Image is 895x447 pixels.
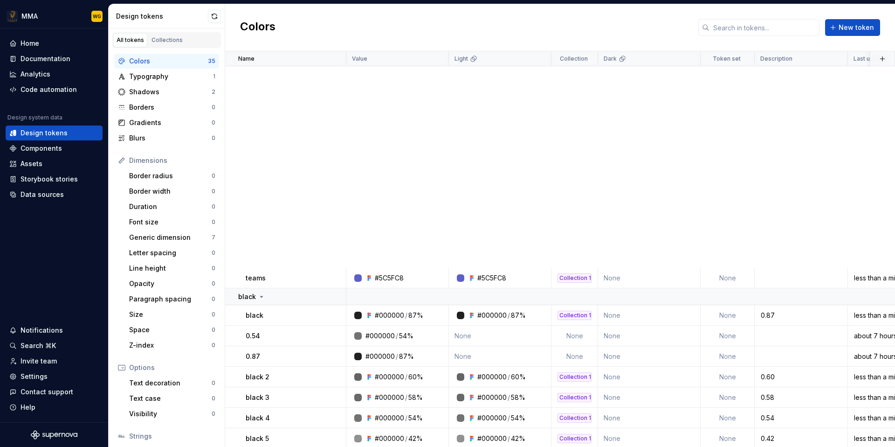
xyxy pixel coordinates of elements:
div: 0 [212,119,215,126]
span: New token [839,23,874,32]
a: Line height0 [125,261,219,276]
div: 0 [212,249,215,257]
div: / [405,393,407,402]
div: Storybook stories [21,175,78,184]
a: Text decoration0 [125,376,219,391]
div: Font size [129,217,212,227]
a: Duration0 [125,199,219,214]
td: None [701,305,755,326]
div: Design tokens [21,128,68,138]
p: 0.87 [246,352,260,361]
div: 60% [511,372,526,382]
div: / [508,311,510,320]
div: / [508,372,510,382]
a: Generic dimension7 [125,230,219,245]
a: Components [6,141,103,156]
a: Data sources [6,187,103,202]
div: Design system data [7,114,62,121]
td: None [701,387,755,408]
div: Help [21,403,35,412]
div: #000000 [375,372,404,382]
div: Colors [129,56,208,66]
a: Code automation [6,82,103,97]
p: Last updated [854,55,890,63]
div: #000000 [375,393,404,402]
div: Border radius [129,171,212,181]
div: 0 [212,410,215,418]
a: Settings [6,369,103,384]
div: 0 [212,342,215,349]
a: Home [6,36,103,51]
div: Data sources [21,190,64,199]
p: black 2 [246,372,269,382]
div: 0 [212,379,215,387]
a: Analytics [6,67,103,82]
div: #000000 [477,393,507,402]
div: Dimensions [129,156,215,165]
td: None [551,326,598,346]
div: #000000 [375,311,404,320]
div: 0 [212,188,215,195]
a: Border radius0 [125,168,219,183]
button: Search ⌘K [6,338,103,353]
h2: Colors [240,19,275,36]
div: 0.87 [755,311,847,320]
div: Search ⌘K [21,341,56,350]
div: Collection 1 [558,413,592,423]
a: Letter spacing0 [125,245,219,260]
div: / [508,413,510,423]
a: Visibility0 [125,406,219,421]
p: Description [760,55,792,63]
a: Shadows2 [114,84,219,99]
div: / [396,331,398,341]
div: Documentation [21,54,70,63]
div: 0.60 [755,372,847,382]
div: #000000 [477,434,507,443]
div: Generic dimension [129,233,212,242]
div: Components [21,144,62,153]
div: 54% [399,331,413,341]
div: 54% [408,413,423,423]
div: 0 [212,326,215,334]
div: 0 [212,395,215,402]
div: 87% [399,352,414,361]
div: Strings [129,432,215,441]
a: Size0 [125,307,219,322]
div: 2 [212,88,215,96]
img: fc29cc6a-6774-4435-a82d-a6acdc4f5b8b.png [7,11,18,22]
a: Invite team [6,354,103,369]
td: None [598,268,701,288]
div: Letter spacing [129,248,212,258]
td: None [701,268,755,288]
button: Notifications [6,323,103,338]
a: Assets [6,156,103,171]
a: Gradients0 [114,115,219,130]
div: Line height [129,264,212,273]
a: Space0 [125,322,219,337]
div: Z-index [129,341,212,350]
div: Collection 1 [558,273,592,283]
a: Font size0 [125,215,219,230]
div: Notifications [21,326,63,335]
div: #000000 [477,413,507,423]
div: / [508,393,510,402]
div: MMA [21,12,38,21]
div: Text decoration [129,378,212,388]
a: Supernova Logo [31,430,77,440]
div: Text case [129,394,212,403]
a: Paragraph spacing0 [125,292,219,307]
p: black [238,292,256,301]
a: Border width0 [125,184,219,199]
div: 54% [511,413,525,423]
div: 35 [208,57,215,65]
a: Opacity0 [125,276,219,291]
div: Settings [21,372,48,381]
div: Gradients [129,118,212,127]
p: black 5 [246,434,269,443]
button: Help [6,400,103,415]
td: None [551,346,598,367]
div: 58% [511,393,525,402]
td: None [598,367,701,387]
div: 0 [212,218,215,226]
p: Dark [604,55,617,63]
